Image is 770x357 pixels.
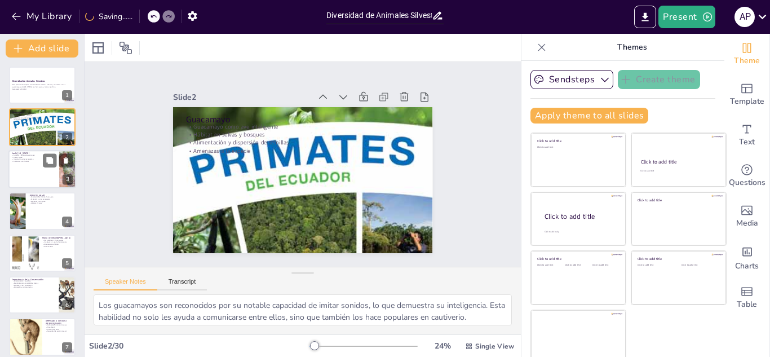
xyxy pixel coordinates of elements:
[537,139,618,143] div: Click to add title
[62,133,72,143] div: 2
[29,200,72,202] p: Amenazas a la especie
[29,202,72,205] p: Hábitats diversos
[197,90,428,151] p: Guacamayo
[730,95,764,108] span: Template
[12,278,56,281] p: Importancia de la Conservación
[736,217,758,230] span: Media
[62,258,72,268] div: 5
[12,117,72,119] p: Alimentación y dispersión de semillas
[29,199,72,201] p: Importancia en el ecosistema
[734,55,760,67] span: Theme
[12,118,72,121] p: Amenazas a la especie
[42,245,72,248] p: Dieta variada
[638,257,718,261] div: Click to add title
[724,196,769,237] div: Add images, graphics, shapes or video
[530,108,648,124] button: Apply theme to all slides
[6,39,78,58] button: Add slide
[326,7,432,24] input: Insert title
[9,108,76,146] div: 2
[682,264,717,267] div: Click to add text
[42,236,72,239] p: Mono [DEMOGRAPHIC_DATA]
[191,123,421,179] p: Amenazas a la especie
[192,115,422,171] p: Alimentación y dispersión de semillas
[63,174,73,184] div: 3
[537,146,618,149] div: Click to add text
[12,88,72,90] p: Generated with [URL]
[29,196,72,199] p: Características del oso hormiguero
[89,39,107,57] div: Layout
[89,341,309,351] div: Slide 2 / 30
[196,99,426,155] p: Guacamayo como ave inteligente
[551,34,713,61] p: Themes
[12,160,56,162] p: Amenazas a su hábitat
[62,342,72,352] div: 7
[545,212,617,222] div: Click to add title
[12,156,56,158] p: Dieta variada
[565,264,590,267] div: Click to add text
[640,170,715,173] div: Click to add text
[9,67,76,104] div: 1
[734,6,755,28] button: A P
[724,156,769,196] div: Get real-time input from your audience
[62,90,72,100] div: 1
[618,70,700,89] button: Create theme
[734,7,755,27] div: A P
[8,150,76,188] div: 3
[12,282,56,284] p: Beneficios para comunidades locales
[46,330,72,333] p: Necesidad de acción integral
[634,6,656,28] button: Export to PowerPoint
[94,278,157,290] button: Speaker Notes
[737,298,757,311] span: Table
[12,80,45,83] strong: Diversidad de Animales Silvestres
[724,237,769,277] div: Add charts and graphs
[12,84,72,88] p: Esta presentación explora la diversidad de animales silvestres, centrándose en el guacamayo, joch...
[12,158,56,161] p: Importancia en el ecosistema
[46,327,72,329] p: Caza ilegal
[537,257,618,261] div: Click to add title
[42,243,72,245] p: Amenazas a su hábitat
[62,300,72,310] div: 6
[12,284,56,287] p: Estrategias de conservación
[12,154,56,156] p: Agilidad y habilidad para trepar
[62,217,72,227] div: 4
[94,294,512,325] textarea: Los guacamayos son reconocidos por su notable capacidad de imitar sonidos, lo que demuestra su in...
[46,319,72,325] p: Amenazas a la Fauna [PERSON_NAME]
[9,192,76,230] div: 4
[12,287,56,289] p: Educación y concienciación
[12,152,56,155] p: Jochi [US_STATE]
[739,136,755,148] span: Text
[157,278,207,290] button: Transcript
[592,264,618,267] div: Click to add text
[12,112,72,114] p: Guacamayo como ave inteligente
[189,66,326,105] div: Slide 2
[724,34,769,74] div: Change the overall theme
[638,197,718,202] div: Click to add title
[735,260,759,272] span: Charts
[42,239,72,241] p: Sociabilidad y vida en grupos
[475,342,514,351] span: Single View
[46,324,72,327] p: Deforestación como amenaza
[724,277,769,318] div: Add a table
[12,114,72,117] p: Hábitat en selvas y bosques
[545,231,616,233] div: Click to add body
[12,280,56,283] p: Biodiversidad y equilibrio
[59,153,73,167] button: Delete Slide
[46,329,72,331] p: Cambio climático
[729,177,765,189] span: Questions
[537,264,563,267] div: Click to add text
[42,241,72,243] p: Inteligencia y uso de herramientas
[9,276,76,314] div: 6
[43,153,56,167] button: Duplicate Slide
[9,235,76,272] div: 5
[12,110,72,113] p: Guacamayo
[119,41,132,55] span: Position
[8,7,77,25] button: My Library
[194,107,424,164] p: Hábitat en selvas y bosques
[530,70,613,89] button: Sendsteps
[429,341,456,351] div: 24 %
[658,6,715,28] button: Present
[724,115,769,156] div: Add text boxes
[9,318,76,355] div: 7
[29,194,72,197] p: [PERSON_NAME]
[724,74,769,115] div: Add ready made slides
